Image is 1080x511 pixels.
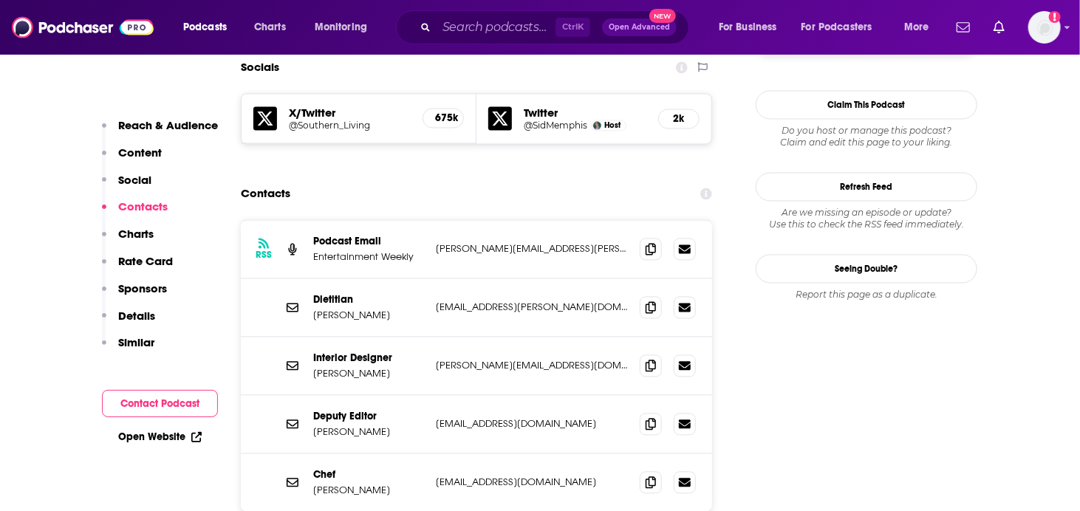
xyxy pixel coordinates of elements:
[756,208,977,231] div: Are we missing an episode or update? Use this to check the RSS feed immediately.
[988,15,1011,40] a: Show notifications dropdown
[118,118,218,132] p: Reach & Audience
[436,243,628,255] p: [PERSON_NAME][EMAIL_ADDRESS][PERSON_NAME][DOMAIN_NAME]
[102,254,173,281] button: Rate Card
[118,431,202,443] a: Open Website
[183,17,227,38] span: Podcasts
[436,301,628,314] p: [EMAIL_ADDRESS][PERSON_NAME][DOMAIN_NAME]
[102,173,151,200] button: Social
[593,122,601,130] img: Sid Evans
[12,13,154,41] img: Podchaser - Follow, Share and Rate Podcasts
[435,112,451,125] h5: 675k
[802,17,872,38] span: For Podcasters
[118,254,173,268] p: Rate Card
[313,426,424,439] p: [PERSON_NAME]
[436,476,628,489] p: [EMAIL_ADDRESS][DOMAIN_NAME]
[118,199,168,213] p: Contacts
[102,309,155,336] button: Details
[1028,11,1061,44] button: Show profile menu
[313,352,424,365] p: Interior Designer
[1028,11,1061,44] img: User Profile
[313,236,424,248] p: Podcast Email
[524,106,646,120] h5: Twitter
[708,16,796,39] button: open menu
[102,335,154,363] button: Similar
[254,17,286,38] span: Charts
[256,250,272,261] h3: RSS
[313,309,424,322] p: [PERSON_NAME]
[118,227,154,241] p: Charts
[756,91,977,120] button: Claim This Podcast
[649,9,676,23] span: New
[313,368,424,380] p: [PERSON_NAME]
[289,106,411,120] h5: X/Twitter
[524,120,587,131] a: @SidMemphis
[313,469,424,481] p: Chef
[315,17,367,38] span: Monitoring
[436,360,628,372] p: [PERSON_NAME][EMAIL_ADDRESS][DOMAIN_NAME]
[118,309,155,323] p: Details
[719,17,777,38] span: For Business
[241,54,279,82] h2: Socials
[756,126,977,149] div: Claim and edit this page to your liking.
[1049,11,1061,23] svg: Add a profile image
[410,10,703,44] div: Search podcasts, credits, & more...
[118,145,162,160] p: Content
[102,390,218,417] button: Contact Podcast
[313,294,424,306] p: Dietitian
[102,199,168,227] button: Contacts
[1028,11,1061,44] span: Logged in as TaraKennedy
[436,418,628,431] p: [EMAIL_ADDRESS][DOMAIN_NAME]
[904,17,929,38] span: More
[951,15,976,40] a: Show notifications dropdown
[437,16,556,39] input: Search podcasts, credits, & more...
[756,126,977,137] span: Do you host or manage this podcast?
[245,16,295,39] a: Charts
[894,16,948,39] button: open menu
[602,18,677,36] button: Open AdvancedNew
[304,16,386,39] button: open menu
[118,281,167,295] p: Sponsors
[289,120,411,131] a: @Southern_Living
[102,145,162,173] button: Content
[756,289,977,301] div: Report this page as a duplicate.
[173,16,246,39] button: open menu
[556,18,590,37] span: Ctrl K
[102,118,218,145] button: Reach & Audience
[609,24,670,31] span: Open Advanced
[756,173,977,202] button: Refresh Feed
[241,180,290,208] h2: Contacts
[118,335,154,349] p: Similar
[604,121,621,131] span: Host
[792,16,894,39] button: open menu
[313,411,424,423] p: Deputy Editor
[102,281,167,309] button: Sponsors
[102,227,154,254] button: Charts
[671,113,687,126] h5: 2k
[756,255,977,284] a: Seeing Double?
[118,173,151,187] p: Social
[313,251,424,264] p: Entertainment Weekly
[313,484,424,497] p: [PERSON_NAME]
